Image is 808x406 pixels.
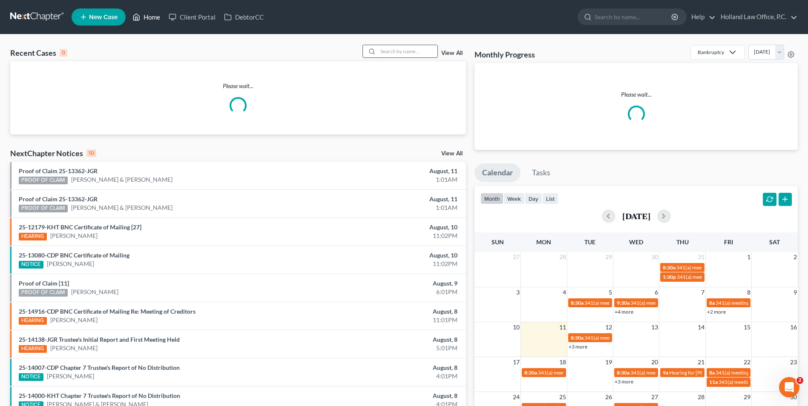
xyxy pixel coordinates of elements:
span: 17 [512,357,520,367]
a: +4 more [615,309,633,315]
span: 341(a) meeting for [PERSON_NAME] [584,335,667,341]
span: 22 [743,357,751,367]
span: New Case [89,14,118,20]
div: August, 9 [317,279,457,288]
span: 19 [604,357,613,367]
span: 6 [654,287,659,297]
span: 341(a) meeting for [PERSON_NAME] [538,369,620,376]
p: Please wait... [481,90,791,99]
span: 11a [709,379,718,385]
a: Client Portal [164,9,220,25]
a: +3 more [615,378,633,385]
div: 1:01AM [317,203,457,212]
a: 25-13080-CDP BNC Certificate of Mailing [19,252,129,259]
div: August, 11 [317,195,457,203]
a: [PERSON_NAME] & [PERSON_NAME] [71,203,173,212]
div: Recent Cases [10,48,67,58]
span: 13 [650,322,659,332]
div: 1:01AM [317,175,457,184]
span: 26 [604,392,613,402]
span: 8:30a [571,300,584,306]
a: Proof of Claim 25-13362-JGR [19,167,98,174]
span: 9 [793,287,798,297]
a: [PERSON_NAME] [47,260,94,268]
a: Calendar [474,163,520,182]
span: 341(a) meeting for [PERSON_NAME] [584,300,667,306]
a: View All [441,151,463,157]
div: HEARING [19,233,47,240]
div: August, 10 [317,251,457,260]
div: 6:01PM [317,288,457,296]
span: 5 [608,287,613,297]
a: 25-14000-KHT Chapter 7 Trustee's Report of No Distribution [19,392,180,399]
h3: Monthly Progress [474,49,535,60]
a: Home [128,9,164,25]
iframe: Intercom live chat [779,377,799,397]
span: 8:30a [524,369,537,376]
div: 11:02PM [317,260,457,268]
span: 7 [700,287,705,297]
a: [PERSON_NAME] [50,344,98,352]
span: Hearing for [PERSON_NAME] & [PERSON_NAME] [669,369,781,376]
span: 28 [697,392,705,402]
span: 8a [709,300,715,306]
div: August, 8 [317,335,457,344]
a: Holland Law Office, P.C. [716,9,797,25]
span: 1 [746,252,751,262]
span: 28 [558,252,567,262]
div: PROOF OF CLAIM [19,289,68,297]
span: 18 [558,357,567,367]
a: [PERSON_NAME] [47,372,94,380]
a: Proof of Claim [11] [19,280,69,287]
span: 341(a) meeting for [PERSON_NAME] & [PERSON_NAME] [630,369,758,376]
div: 4:01PM [317,372,457,380]
span: 341(a) meeting for [PERSON_NAME] [630,300,713,306]
span: 10 [512,322,520,332]
span: 9:30a [617,300,630,306]
div: 11:02PM [317,232,457,240]
span: 30 [650,252,659,262]
span: Wed [629,238,643,246]
span: 27 [650,392,659,402]
a: [PERSON_NAME] & [PERSON_NAME] [71,175,173,184]
div: 11:01PM [317,316,457,324]
button: week [503,193,525,204]
button: month [480,193,503,204]
span: Thu [676,238,689,246]
a: Help [687,9,716,25]
span: 4 [562,287,567,297]
span: 8 [746,287,751,297]
span: 21 [697,357,705,367]
div: 0 [60,49,67,57]
span: Sat [769,238,780,246]
span: 31 [697,252,705,262]
span: 14 [697,322,705,332]
a: Tasks [524,163,558,182]
a: +3 more [569,343,587,350]
a: 25-14138-JGR Trustee's Initial Report and First Meeting Held [19,336,180,343]
div: August, 11 [317,167,457,175]
span: 3 [515,287,520,297]
span: 8a [709,369,715,376]
div: NOTICE [19,373,43,381]
div: NOTICE [19,261,43,269]
span: 1:30p [663,274,676,280]
div: 10 [86,149,96,157]
span: 11 [558,322,567,332]
span: 29 [604,252,613,262]
input: Search by name... [378,45,437,57]
a: Proof of Claim 25-13362-JGR [19,195,98,203]
span: 20 [650,357,659,367]
span: 8:30a [617,369,630,376]
span: 341(a) meeting for [PERSON_NAME] & [PERSON_NAME] [677,274,804,280]
div: August, 8 [317,307,457,316]
h2: [DATE] [622,212,650,220]
div: PROOF OF CLAIM [19,177,68,184]
span: 2 [793,252,798,262]
div: HEARING [19,317,47,325]
div: 5:01PM [317,344,457,352]
div: Bankruptcy [698,49,724,56]
a: 25-12179-KHT BNC Certificate of Mailing [27] [19,223,141,231]
div: August, 10 [317,223,457,232]
a: +2 more [707,309,726,315]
